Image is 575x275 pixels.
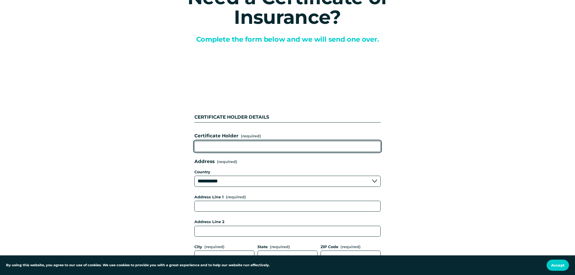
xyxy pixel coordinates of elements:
[196,35,379,43] span: Complete the form below and we will send one over.
[194,114,381,122] div: CERTIFICATE HOLDER DETAILS
[194,194,381,201] div: Address Line 1
[551,263,564,267] span: Accept
[340,245,361,249] span: (required)
[194,158,215,165] span: Address
[241,133,261,139] span: (required)
[194,176,381,187] select: Country
[194,132,238,140] span: Certificate Holder
[194,219,381,225] div: Address Line 2
[6,263,270,268] p: By using this website, you agree to our use of cookies. We use cookies to provide you with a grea...
[194,244,254,251] div: City
[204,245,225,249] span: (required)
[257,244,318,251] div: State
[217,160,237,164] span: (required)
[194,168,381,176] div: Country
[194,251,254,262] input: City
[194,226,381,237] input: Address Line 2
[270,245,290,249] span: (required)
[226,195,246,199] span: (required)
[257,251,318,262] input: State
[321,251,381,262] input: ZIP Code
[194,201,381,212] input: Address Line 1
[547,260,569,271] button: Accept
[321,244,381,251] div: ZIP Code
